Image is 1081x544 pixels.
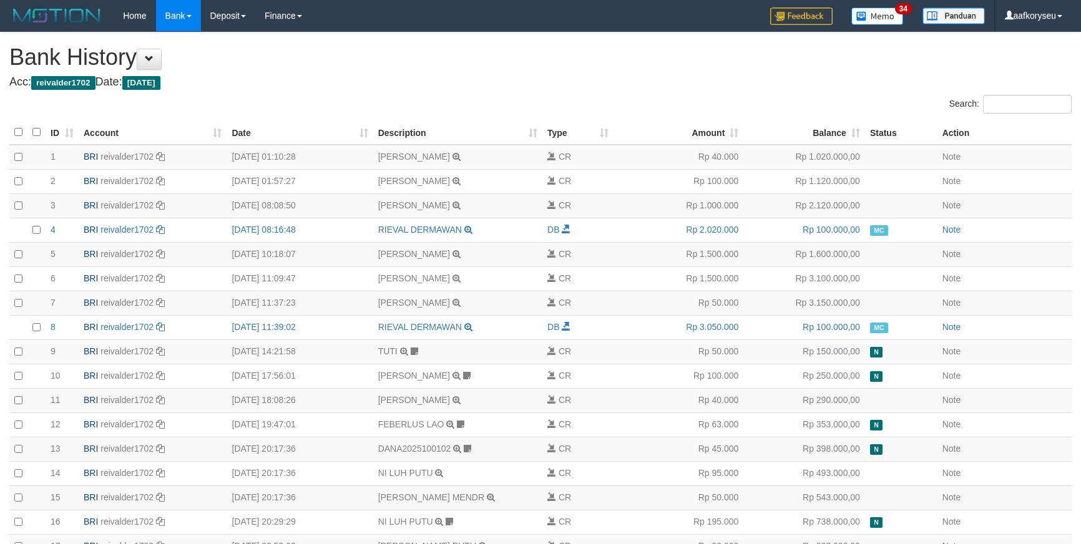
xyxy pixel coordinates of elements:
[51,200,56,210] span: 3
[743,120,865,145] th: Balance: activate to sort column ascending
[378,492,484,502] a: [PERSON_NAME] MENDR
[942,225,961,235] a: Note
[227,193,373,218] td: [DATE] 08:08:50
[84,152,98,162] span: BRI
[156,273,165,283] a: Copy reivalder1702 to clipboard
[156,200,165,210] a: Copy reivalder1702 to clipboard
[51,444,61,454] span: 13
[559,176,571,186] span: CR
[937,120,1072,145] th: Action
[227,120,373,145] th: Date: activate to sort column ascending
[743,266,865,291] td: Rp 3.100.000,00
[378,419,444,429] a: FEBERLUS LAO
[378,322,462,332] a: RIEVAL DERMAWAN
[51,298,56,308] span: 7
[559,395,571,405] span: CR
[100,468,154,478] a: reivalder1702
[100,419,154,429] a: reivalder1702
[870,444,883,455] span: Has Note
[547,225,559,235] span: DB
[84,492,98,502] span: BRI
[614,218,744,242] td: Rp 2.020.000
[378,371,450,381] a: [PERSON_NAME]
[942,517,961,527] a: Note
[156,395,165,405] a: Copy reivalder1702 to clipboard
[942,152,961,162] a: Note
[614,193,744,218] td: Rp 1.000.000
[559,444,571,454] span: CR
[51,492,61,502] span: 15
[84,200,98,210] span: BRI
[84,517,98,527] span: BRI
[743,145,865,170] td: Rp 1.020.000,00
[156,249,165,259] a: Copy reivalder1702 to clipboard
[227,510,373,534] td: [DATE] 20:29:29
[84,322,98,332] span: BRI
[743,291,865,315] td: Rp 3.150.000,00
[743,169,865,193] td: Rp 1.120.000,00
[84,395,98,405] span: BRI
[51,273,56,283] span: 6
[949,95,1072,114] label: Search:
[559,419,571,429] span: CR
[942,419,961,429] a: Note
[870,517,883,528] span: Has Note
[100,200,154,210] a: reivalder1702
[9,76,1072,89] h4: Acc: Date:
[84,444,98,454] span: BRI
[100,395,154,405] a: reivalder1702
[743,242,865,266] td: Rp 1.600.000,00
[122,76,160,90] span: [DATE]
[922,7,985,24] img: panduan.png
[378,444,451,454] a: DANA2025100102
[227,485,373,510] td: [DATE] 20:17:36
[84,346,98,356] span: BRI
[373,120,542,145] th: Description: activate to sort column ascending
[100,517,154,527] a: reivalder1702
[942,273,961,283] a: Note
[156,419,165,429] a: Copy reivalder1702 to clipboard
[851,7,904,25] img: Button%20Memo.svg
[559,517,571,527] span: CR
[100,298,154,308] a: reivalder1702
[614,485,744,510] td: Rp 50.000
[743,510,865,534] td: Rp 738.000,00
[614,315,744,339] td: Rp 3.050.000
[227,461,373,485] td: [DATE] 20:17:36
[100,322,154,332] a: reivalder1702
[156,492,165,502] a: Copy reivalder1702 to clipboard
[542,120,614,145] th: Type: activate to sort column ascending
[743,461,865,485] td: Rp 493.000,00
[51,517,61,527] span: 16
[743,437,865,461] td: Rp 398.000,00
[942,395,961,405] a: Note
[227,145,373,170] td: [DATE] 01:10:28
[51,346,56,356] span: 9
[156,298,165,308] a: Copy reivalder1702 to clipboard
[378,273,450,283] a: [PERSON_NAME]
[227,388,373,412] td: [DATE] 18:08:26
[378,225,462,235] a: RIEVAL DERMAWAN
[227,169,373,193] td: [DATE] 01:57:27
[942,298,961,308] a: Note
[227,218,373,242] td: [DATE] 08:16:48
[378,200,450,210] a: [PERSON_NAME]
[942,346,961,356] a: Note
[51,468,61,478] span: 14
[84,371,98,381] span: BRI
[942,468,961,478] a: Note
[378,249,450,259] a: [PERSON_NAME]
[743,364,865,388] td: Rp 250.000,00
[84,249,98,259] span: BRI
[156,346,165,356] a: Copy reivalder1702 to clipboard
[227,266,373,291] td: [DATE] 11:09:47
[547,322,559,332] span: DB
[559,468,571,478] span: CR
[378,468,433,478] a: NI LUH PUTU
[743,388,865,412] td: Rp 290.000,00
[614,339,744,364] td: Rp 50.000
[84,273,98,283] span: BRI
[100,225,154,235] a: reivalder1702
[614,461,744,485] td: Rp 95.000
[100,492,154,502] a: reivalder1702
